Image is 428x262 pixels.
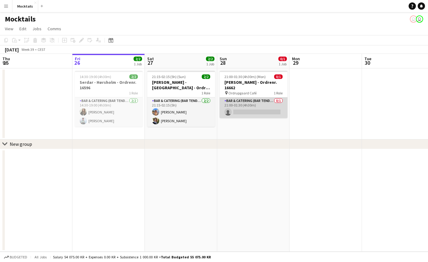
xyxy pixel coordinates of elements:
app-job-card: 14:30-19:00 (4h30m)2/2Serdar - Hørsholm - Ordrenr. 165961 RoleBar & Catering (Bar Tender)2/214:30... [75,71,143,127]
app-card-role: Bar & Catering (Bar Tender)2/214:30-19:00 (4h30m)[PERSON_NAME][PERSON_NAME] [75,97,143,127]
div: [DATE] [5,47,19,53]
a: Edit [17,25,29,33]
h1: Mocktails [5,15,36,24]
span: All jobs [33,255,48,259]
span: 1 Role [201,91,210,95]
div: 1 Job [279,62,287,66]
h3: Serdar - Hørsholm - Ordrenr. 16596 [75,80,143,90]
a: Comms [45,25,64,33]
div: 1 Job [206,62,214,66]
span: 2/2 [202,74,210,79]
span: 0/1 [274,74,283,79]
span: Ordrupgaard Café [228,91,257,95]
span: Sun [220,56,227,61]
span: 30 [363,59,371,66]
app-user-avatar: Hektor Pantas [416,15,423,23]
app-card-role: Bar & Catering (Bar Tender)2/221:15-02:15 (5h)[PERSON_NAME][PERSON_NAME] [147,97,215,127]
span: Jobs [32,26,41,31]
app-user-avatar: Hektor Pantas [410,15,417,23]
span: 21:00-01:30 (4h30m) (Mon) [224,74,266,79]
div: 1 Job [134,62,142,66]
span: Total Budgeted 55 075.00 KR [161,255,211,259]
span: Edit [19,26,26,31]
a: Jobs [30,25,44,33]
span: 28 [219,59,227,66]
span: 1 Role [274,91,283,95]
span: Week 39 [20,47,35,52]
button: Mocktails [12,0,38,12]
app-job-card: 21:00-01:30 (4h30m) (Mon)0/1[PERSON_NAME] - Ordrenr. 16662 Ordrupgaard Café1 RoleBar & Catering (... [220,71,287,118]
span: 2/2 [134,57,142,61]
div: CEST [38,47,45,52]
span: Thu [2,56,10,61]
button: Budgeted [3,254,28,260]
a: View [2,25,16,33]
span: 29 [291,59,300,66]
span: 25 [2,59,10,66]
span: View [5,26,13,31]
span: Comms [48,26,61,31]
h3: [PERSON_NAME] - Ordrenr. 16662 [220,80,287,90]
div: New group [10,141,32,147]
app-card-role: Bar & Catering (Bar Tender)0/121:00-01:30 (4h30m) [220,97,287,118]
h3: [PERSON_NAME] - [GEOGRAPHIC_DATA] - Ordre Nr. 16528 [147,80,215,90]
span: 2/2 [129,74,138,79]
app-job-card: 21:15-02:15 (5h) (Sun)2/2[PERSON_NAME] - [GEOGRAPHIC_DATA] - Ordre Nr. 165281 RoleBar & Catering ... [147,71,215,127]
span: Tue [364,56,371,61]
span: 2/2 [206,57,214,61]
div: Salary 54 075.00 KR + Expenses 0.00 KR + Subsistence 1 000.00 KR = [53,255,211,259]
span: 14:30-19:00 (4h30m) [80,74,111,79]
span: Sat [147,56,154,61]
span: 27 [146,59,154,66]
span: 1 Role [129,91,138,95]
span: 21:15-02:15 (5h) (Sun) [152,74,186,79]
span: Mon [292,56,300,61]
span: 26 [74,59,80,66]
span: Budgeted [10,255,27,259]
span: 0/1 [278,57,287,61]
span: Fri [75,56,80,61]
